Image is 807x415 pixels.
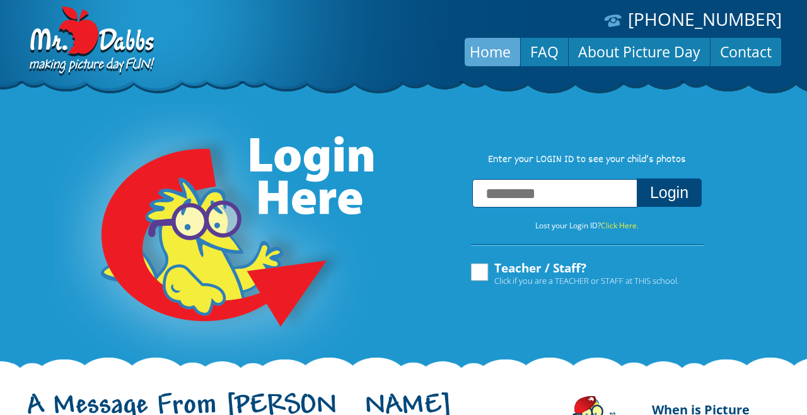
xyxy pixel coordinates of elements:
[53,104,376,369] img: Login Here
[469,262,679,286] label: Teacher / Staff?
[458,219,716,233] p: Lost your Login ID?
[521,37,568,67] a: FAQ
[460,37,520,67] a: Home
[601,220,639,231] a: Click Here.
[711,37,781,67] a: Contact
[569,37,710,67] a: About Picture Day
[494,274,679,287] span: Click if you are a TEACHER or STAFF at THIS school.
[628,7,782,31] a: [PHONE_NUMBER]
[25,6,156,77] img: Dabbs Company
[637,178,702,207] button: Login
[458,153,716,167] p: Enter your LOGIN ID to see your child’s photos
